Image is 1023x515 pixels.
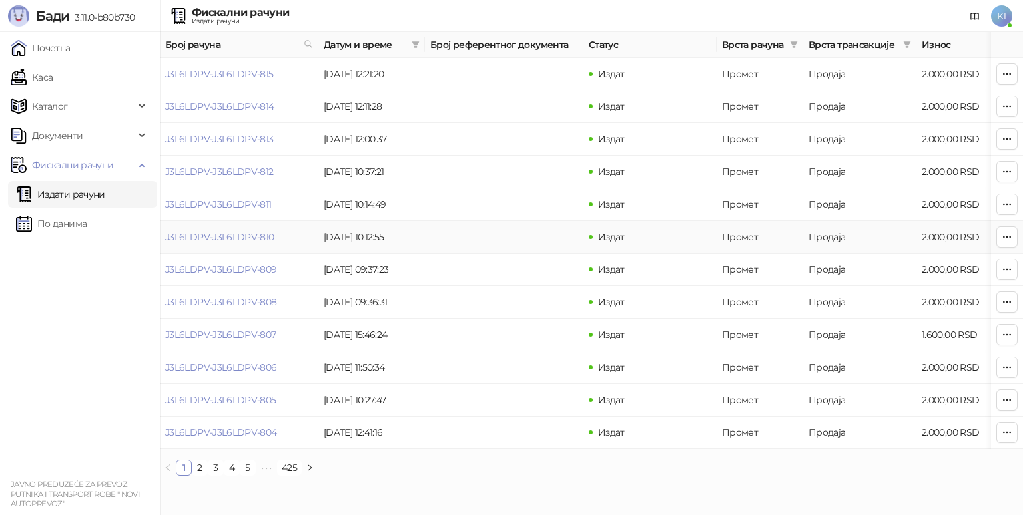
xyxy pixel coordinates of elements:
[318,319,425,351] td: [DATE] 15:46:24
[318,351,425,384] td: [DATE] 11:50:34
[160,58,318,90] td: J3L6LDPV-J3L6LDPV-815
[8,5,29,27] img: Logo
[916,221,1010,254] td: 2.000,00 RSD
[717,319,803,351] td: Промет
[598,133,625,145] span: Издат
[192,18,289,25] div: Издати рачуни
[240,460,256,476] li: 5
[176,460,192,476] li: 1
[11,480,140,508] small: JAVNO PREDUZEĆE ZA PREVOZ PUTNIKA I TRANSPORT ROBE " NOVI AUTOPREVOZ"
[803,90,916,123] td: Продаја
[278,460,301,475] a: 425
[208,460,224,476] li: 3
[160,319,318,351] td: J3L6LDPV-J3L6LDPV-807
[717,384,803,417] td: Промет
[36,8,69,24] span: Бади
[717,254,803,286] td: Промет
[598,427,625,438] span: Издат
[160,460,176,476] li: Претходна страна
[192,7,289,18] div: Фискални рачуни
[790,41,798,49] span: filter
[717,32,803,58] th: Врста рачуна
[164,464,172,472] span: left
[318,221,425,254] td: [DATE] 10:12:55
[803,156,916,188] td: Продаја
[160,123,318,156] td: J3L6LDPV-J3L6LDPV-813
[803,221,916,254] td: Продаја
[717,221,803,254] td: Промет
[192,460,208,476] li: 2
[598,68,625,80] span: Издат
[160,221,318,254] td: J3L6LDPV-J3L6LDPV-810
[903,41,911,49] span: filter
[165,329,276,341] a: J3L6LDPV-J3L6LDPV-807
[916,90,1010,123] td: 2.000,00 RSD
[916,286,1010,319] td: 2.000,00 RSD
[598,361,625,373] span: Издат
[16,210,87,237] a: По данима
[598,329,625,341] span: Издат
[165,394,276,406] a: J3L6LDPV-J3L6LDPV-805
[425,32,583,58] th: Број референтног документа
[160,384,318,417] td: J3L6LDPV-J3L6LDPV-805
[318,90,425,123] td: [DATE] 12:11:28
[803,286,916,319] td: Продаја
[916,188,1010,221] td: 2.000,00 RSD
[803,123,916,156] td: Продаја
[165,427,277,438] a: J3L6LDPV-J3L6LDPV-804
[922,37,991,52] span: Износ
[165,133,274,145] a: J3L6LDPV-J3L6LDPV-813
[717,351,803,384] td: Промет
[916,58,1010,90] td: 2.000,00 RSD
[318,58,425,90] td: [DATE] 12:21:20
[409,35,422,55] span: filter
[916,417,1010,449] td: 2.000,00 RSD
[598,231,625,243] span: Издат
[991,5,1012,27] span: K1
[598,263,625,275] span: Издат
[803,254,916,286] td: Продаја
[598,100,625,112] span: Издат
[165,296,277,308] a: J3L6LDPV-J3L6LDPV-808
[32,152,113,178] span: Фискални рачуни
[16,181,105,208] a: Издати рачуни
[11,35,71,61] a: Почетна
[803,188,916,221] td: Продаја
[900,35,914,55] span: filter
[306,464,314,472] span: right
[224,460,239,475] a: 4
[165,231,274,243] a: J3L6LDPV-J3L6LDPV-810
[803,319,916,351] td: Продаја
[717,90,803,123] td: Промет
[160,254,318,286] td: J3L6LDPV-J3L6LDPV-809
[256,460,277,476] li: Следећих 5 Страна
[598,198,625,210] span: Издат
[916,384,1010,417] td: 2.000,00 RSD
[318,286,425,319] td: [DATE] 09:36:31
[717,417,803,449] td: Промет
[916,319,1010,351] td: 1.600,00 RSD
[803,351,916,384] td: Продаја
[165,37,298,52] span: Број рачуна
[318,417,425,449] td: [DATE] 12:41:16
[964,5,986,27] a: Документација
[176,460,191,475] a: 1
[165,263,277,275] a: J3L6LDPV-J3L6LDPV-809
[240,460,255,475] a: 5
[318,123,425,156] td: [DATE] 12:00:37
[32,122,83,149] span: Документи
[803,384,916,417] td: Продаја
[318,384,425,417] td: [DATE] 10:27:47
[165,68,274,80] a: J3L6LDPV-J3L6LDPV-815
[717,58,803,90] td: Промет
[69,11,135,23] span: 3.11.0-b80b730
[160,417,318,449] td: J3L6LDPV-J3L6LDPV-804
[803,58,916,90] td: Продаја
[165,361,277,373] a: J3L6LDPV-J3L6LDPV-806
[717,156,803,188] td: Промет
[165,166,274,178] a: J3L6LDPV-J3L6LDPV-812
[165,100,274,112] a: J3L6LDPV-J3L6LDPV-814
[224,460,240,476] li: 4
[803,32,916,58] th: Врста трансакције
[717,188,803,221] td: Промет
